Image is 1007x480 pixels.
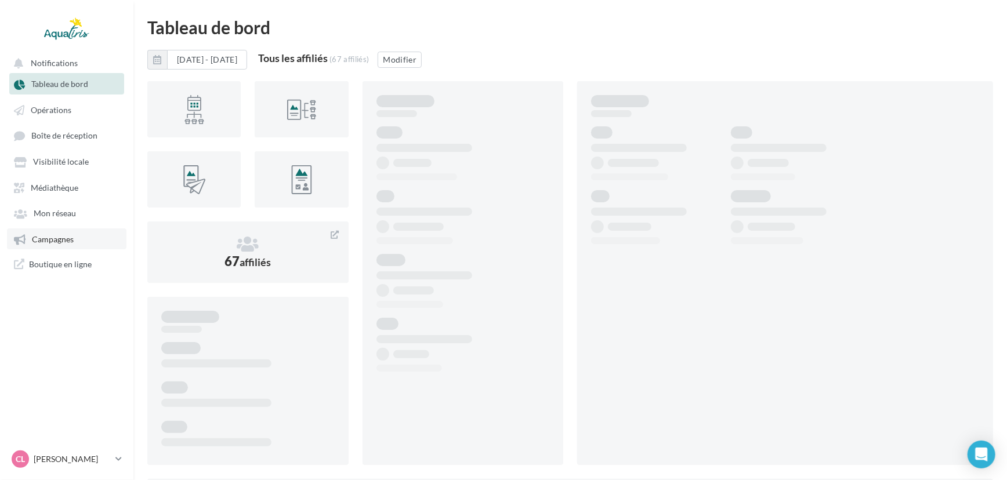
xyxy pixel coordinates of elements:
span: Boutique en ligne [29,259,92,270]
button: [DATE] - [DATE] [147,50,247,70]
a: Tableau de bord [7,73,126,94]
a: Campagnes [7,228,126,249]
div: Tous les affiliés [258,53,328,63]
a: Opérations [7,99,126,120]
span: Campagnes [32,234,74,244]
button: Modifier [378,52,422,68]
div: Open Intercom Messenger [968,441,995,468]
div: Tableau de bord [147,19,993,36]
span: Tableau de bord [31,79,88,89]
button: [DATE] - [DATE] [167,50,247,70]
span: Notifications [31,58,78,68]
p: [PERSON_NAME] [34,453,111,465]
div: (67 affiliés) [329,54,369,64]
a: Mon réseau [7,202,126,223]
span: affiliés [240,256,271,268]
span: Opérations [31,105,71,115]
span: Mon réseau [34,209,76,219]
a: Médiathèque [7,177,126,198]
a: Boîte de réception [7,125,126,146]
span: Visibilité locale [33,157,89,167]
a: CL [PERSON_NAME] [9,448,124,470]
a: Boutique en ligne [7,254,126,274]
span: 67 [224,253,271,269]
span: Médiathèque [31,183,78,192]
span: Boîte de réception [31,131,97,141]
a: Visibilité locale [7,151,126,172]
span: CL [16,453,25,465]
